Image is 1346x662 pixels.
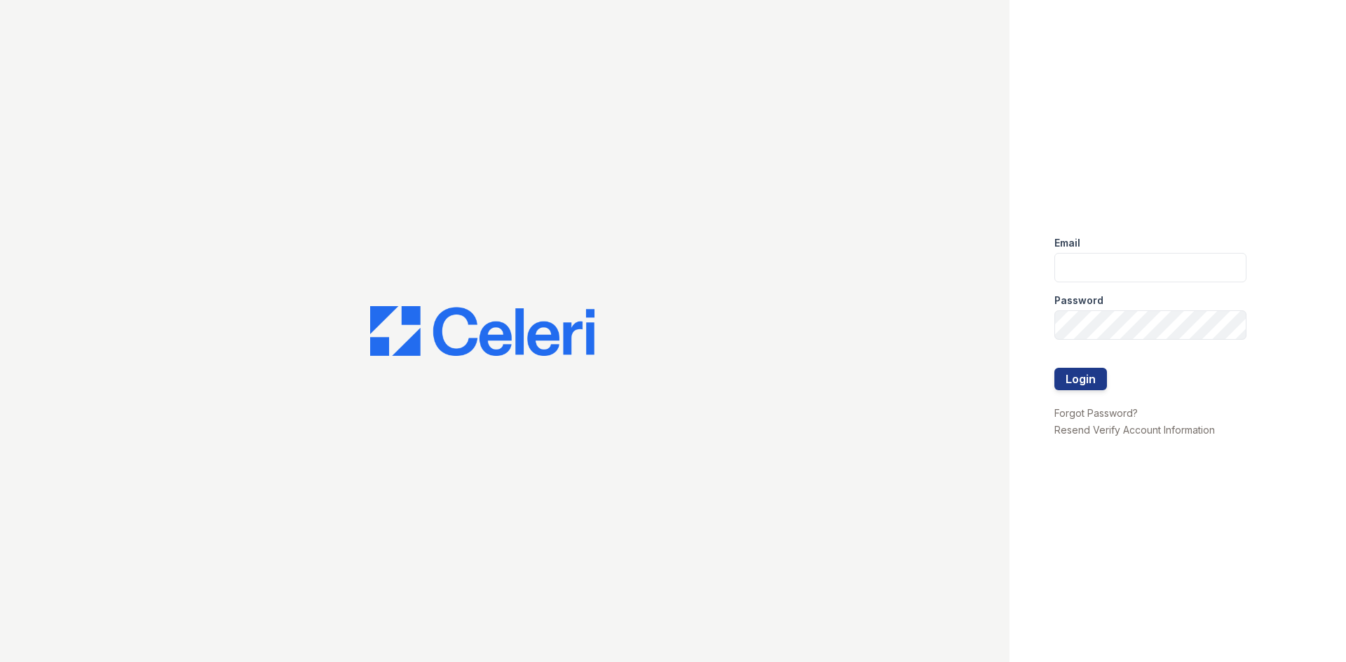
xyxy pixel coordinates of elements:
[1054,236,1080,250] label: Email
[1054,294,1103,308] label: Password
[370,306,594,357] img: CE_Logo_Blue-a8612792a0a2168367f1c8372b55b34899dd931a85d93a1a3d3e32e68fde9ad4.png
[1054,407,1138,419] a: Forgot Password?
[1054,368,1107,390] button: Login
[1054,424,1215,436] a: Resend Verify Account Information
